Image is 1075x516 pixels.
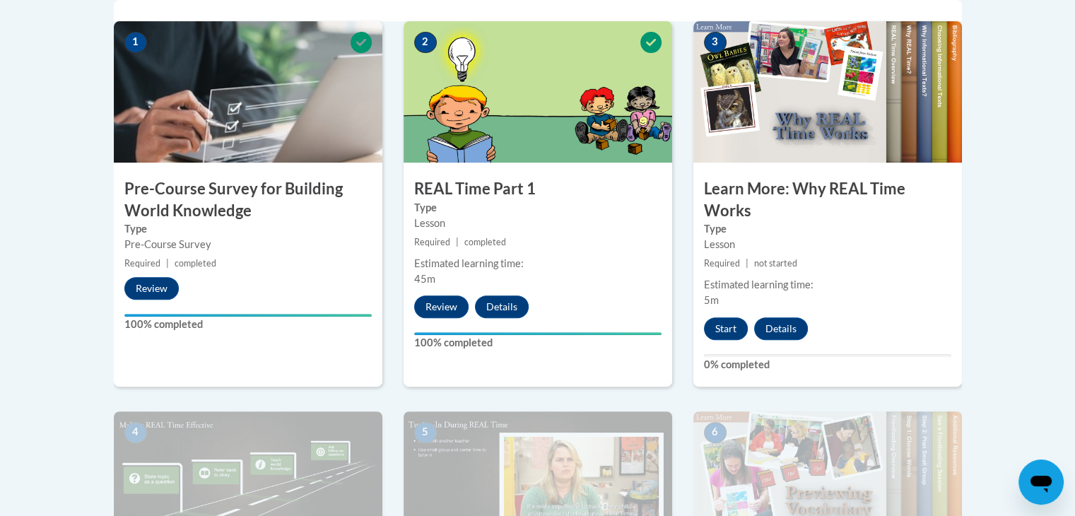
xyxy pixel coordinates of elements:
img: Course Image [693,21,962,163]
span: Required [124,258,160,269]
label: Type [704,221,951,237]
button: Details [475,295,529,318]
button: Start [704,317,748,340]
div: Lesson [704,237,951,252]
label: 0% completed [704,357,951,373]
span: Required [704,258,740,269]
h3: Pre-Course Survey for Building World Knowledge [114,178,382,222]
span: 4 [124,422,147,443]
span: 2 [414,32,437,53]
span: 5m [704,294,719,306]
span: 6 [704,422,727,443]
img: Course Image [114,21,382,163]
div: Your progress [414,332,662,335]
button: Review [414,295,469,318]
div: Estimated learning time: [704,277,951,293]
span: | [746,258,748,269]
label: 100% completed [124,317,372,332]
div: Your progress [124,314,372,317]
button: Review [124,277,179,300]
label: Type [414,200,662,216]
button: Details [754,317,808,340]
div: Lesson [414,216,662,231]
span: 1 [124,32,147,53]
span: Required [414,237,450,247]
span: completed [175,258,216,269]
h3: Learn More: Why REAL Time Works [693,178,962,222]
span: completed [464,237,506,247]
span: 5 [414,422,437,443]
span: | [456,237,459,247]
h3: REAL Time Part 1 [404,178,672,200]
span: 3 [704,32,727,53]
label: 100% completed [414,335,662,351]
div: Estimated learning time: [414,256,662,271]
div: Pre-Course Survey [124,237,372,252]
span: 45m [414,273,435,285]
label: Type [124,221,372,237]
span: | [166,258,169,269]
img: Course Image [404,21,672,163]
iframe: Button to launch messaging window [1018,459,1064,505]
span: not started [754,258,797,269]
